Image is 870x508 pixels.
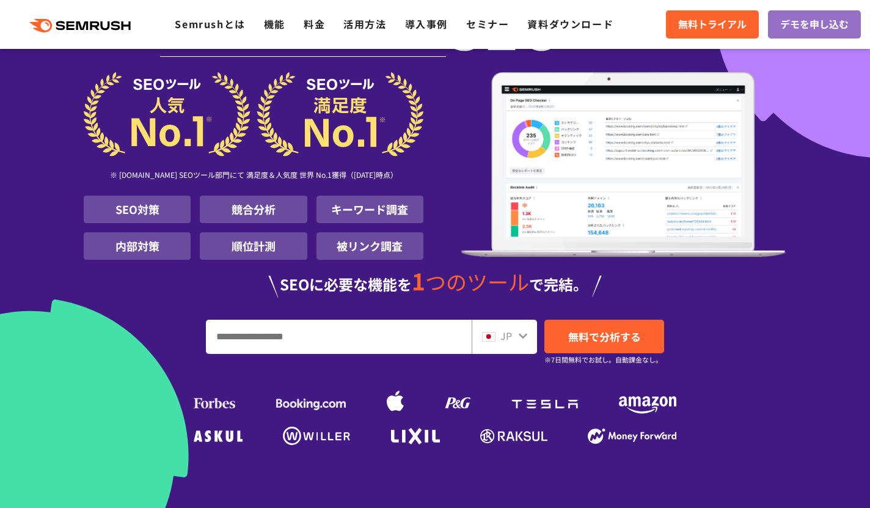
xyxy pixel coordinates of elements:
[544,354,662,366] small: ※7日間無料でお試し。自動課金なし。
[527,17,613,31] a: 資料ダウンロード
[316,196,423,223] li: キーワード調査
[84,270,786,298] div: SEOに必要な機能を
[425,267,529,296] span: つのツール
[666,10,759,39] a: 無料トライアル
[529,273,588,295] span: で完結。
[200,196,307,223] li: 競合分析
[500,328,512,343] span: JP
[678,17,747,32] span: 無料トライアル
[84,196,191,223] li: SEO対策
[84,232,191,260] li: 内部対策
[316,232,423,260] li: 被リンク調査
[405,17,448,31] a: 導入事例
[466,17,509,31] a: セミナー
[544,320,664,353] a: 無料で分析する
[200,232,307,260] li: 順位計測
[343,17,386,31] a: 活用方法
[304,17,325,31] a: 料金
[264,17,285,31] a: 機能
[568,329,641,344] span: 無料で分析する
[780,17,849,32] span: デモを申し込む
[207,320,471,353] input: URL、キーワードを入力してください
[768,10,861,39] a: デモを申し込む
[84,156,423,196] div: ※ [DOMAIN_NAME] SEOツール部門にて 満足度＆人気度 世界 No.1獲得（[DATE]時点）
[175,17,245,31] a: Semrushとは
[564,1,711,50] span: ツール
[412,264,425,297] span: 1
